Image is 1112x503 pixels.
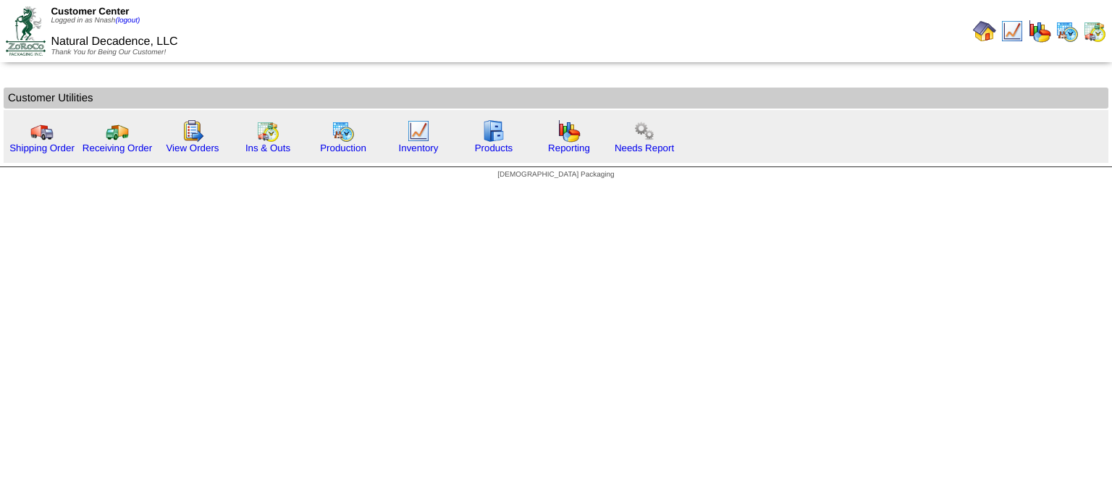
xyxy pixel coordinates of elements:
[166,143,219,153] a: View Orders
[548,143,590,153] a: Reporting
[633,119,656,143] img: workflow.png
[497,171,614,179] span: [DEMOGRAPHIC_DATA] Packaging
[1083,20,1106,43] img: calendarinout.gif
[51,48,166,56] span: Thank You for Being Our Customer!
[115,17,140,25] a: (logout)
[615,143,674,153] a: Needs Report
[51,17,140,25] span: Logged in as Nnash
[482,119,505,143] img: cabinet.gif
[181,119,204,143] img: workorder.gif
[973,20,996,43] img: home.gif
[399,143,439,153] a: Inventory
[475,143,513,153] a: Products
[557,119,581,143] img: graph.gif
[320,143,366,153] a: Production
[51,35,177,48] span: Natural Decadence, LLC
[256,119,279,143] img: calendarinout.gif
[245,143,290,153] a: Ins & Outs
[407,119,430,143] img: line_graph.gif
[6,7,46,55] img: ZoRoCo_Logo(Green%26Foil)%20jpg.webp
[83,143,152,153] a: Receiving Order
[1056,20,1079,43] img: calendarprod.gif
[30,119,54,143] img: truck.gif
[4,88,1108,109] td: Customer Utilities
[51,6,129,17] span: Customer Center
[1001,20,1024,43] img: line_graph.gif
[332,119,355,143] img: calendarprod.gif
[106,119,129,143] img: truck2.gif
[9,143,75,153] a: Shipping Order
[1028,20,1051,43] img: graph.gif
